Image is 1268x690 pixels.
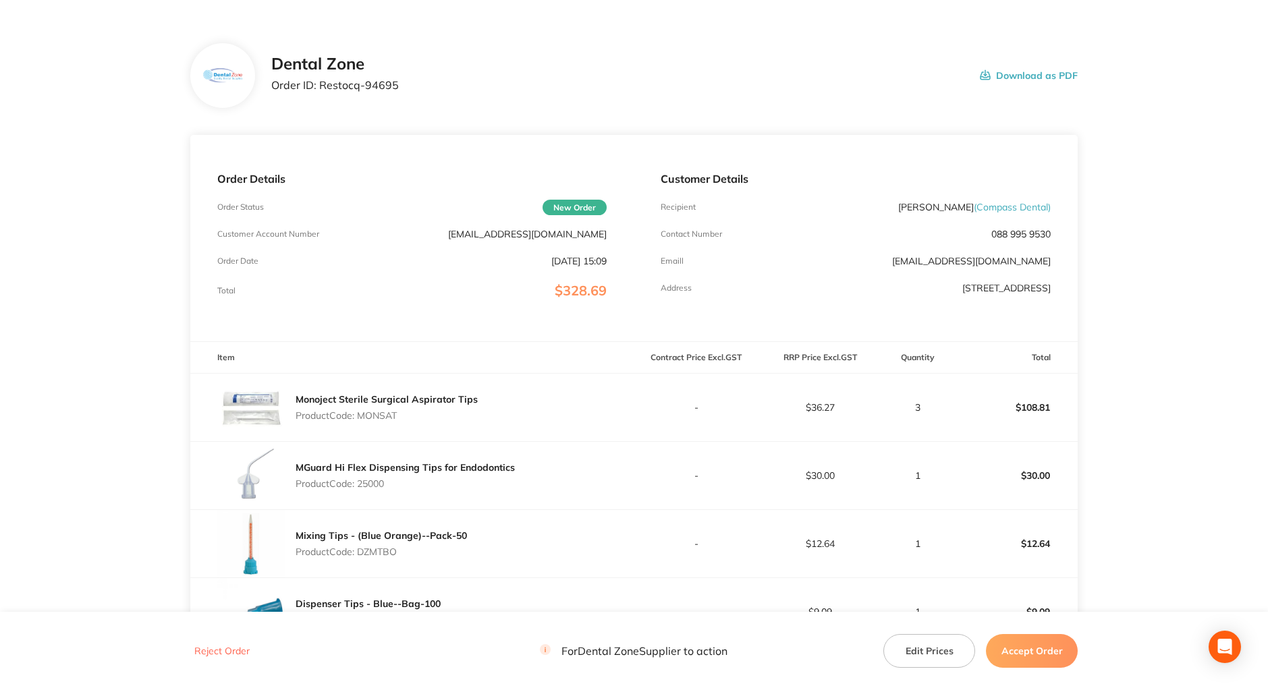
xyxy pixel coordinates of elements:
span: ( Compass Dental ) [974,201,1051,213]
p: $12.64 [759,538,882,549]
p: Order ID: Restocq- 94695 [271,79,399,91]
p: Emaill [661,256,684,266]
span: New Order [543,200,607,215]
th: Total [954,342,1078,374]
p: $30.00 [954,459,1077,492]
button: Edit Prices [883,634,975,668]
p: Customer Account Number [217,229,319,239]
p: $108.81 [954,391,1077,424]
img: a2liazRzbw [200,54,244,98]
p: $30.00 [759,470,882,481]
p: Order Date [217,256,258,266]
button: Download as PDF [980,55,1078,96]
p: 1 [883,538,953,549]
a: MGuard Hi Flex Dispensing Tips for Endodontics [296,461,515,473]
a: Monoject Sterile Surgical Aspirator Tips [296,393,478,405]
p: 3 [883,402,953,413]
p: Address [661,283,692,293]
a: Mixing Tips - (Blue Orange)--Pack-50 [296,529,467,542]
p: - [634,538,757,549]
p: $36.27 [759,402,882,413]
p: $9.09 [759,606,882,617]
img: eWh3OWZwMQ [217,374,285,441]
p: - [634,470,757,481]
p: [EMAIL_ADDRESS][DOMAIN_NAME] [448,229,607,239]
p: $12.64 [954,527,1077,560]
p: Product Code: DZMTBO [296,546,467,557]
p: 088 995 9530 [991,229,1051,239]
img: YW94NGpiOA [217,578,285,645]
p: Product Code: MONSAT [296,410,478,421]
p: - [634,606,757,617]
p: For Dental Zone Supplier to action [540,645,727,658]
div: Open Intercom Messenger [1209,631,1241,663]
p: 1 [883,606,953,617]
a: [EMAIL_ADDRESS][DOMAIN_NAME] [892,255,1051,267]
th: RRP Price Excl. GST [759,342,883,374]
p: - [634,402,757,413]
h2: Dental Zone [271,55,399,74]
p: Customer Details [661,173,1051,185]
p: Product Code: 25000 [296,478,515,489]
span: $328.69 [555,282,607,299]
img: bDB0djd0dw [217,510,285,577]
p: Order Status [217,202,264,212]
button: Accept Order [986,634,1078,668]
p: [PERSON_NAME] [898,202,1051,212]
p: [DATE] 15:09 [551,256,607,266]
p: Recipient [661,202,696,212]
a: Dispenser Tips - Blue--Bag-100 [296,598,441,610]
p: [STREET_ADDRESS] [962,283,1051,293]
th: Contract Price Excl. GST [634,342,758,374]
img: ZTl2NDZrdA [217,442,285,509]
th: Quantity [883,342,954,374]
p: Total [217,286,236,295]
th: Item [190,342,634,374]
p: $9.09 [954,596,1077,628]
p: Contact Number [661,229,722,239]
p: Order Details [217,173,607,185]
p: 1 [883,470,953,481]
button: Reject Order [190,645,254,658]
